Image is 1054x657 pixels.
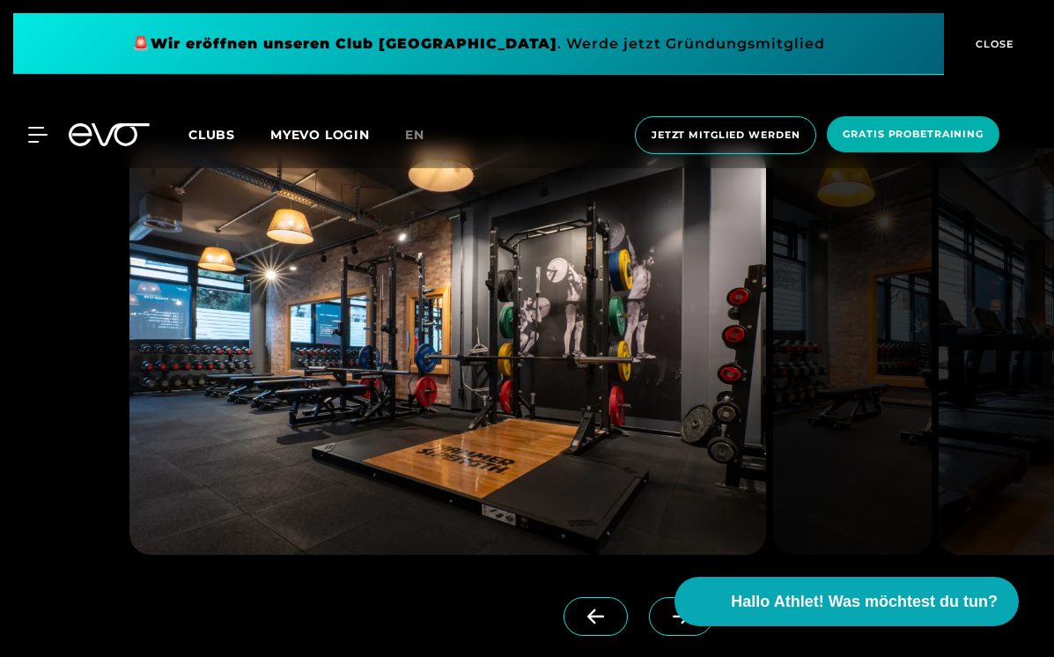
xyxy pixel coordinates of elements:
[971,36,1014,52] span: CLOSE
[652,128,800,143] span: Jetzt Mitglied werden
[188,127,235,143] span: Clubs
[773,148,932,555] img: evofitness
[822,116,1005,154] a: Gratis Probetraining
[188,126,270,143] a: Clubs
[731,590,998,614] span: Hallo Athlet! Was möchtest du tun?
[270,127,370,143] a: MYEVO LOGIN
[129,148,766,555] img: evofitness
[944,13,1041,75] button: CLOSE
[405,125,446,145] a: en
[674,577,1019,626] button: Hallo Athlet! Was möchtest du tun?
[630,116,822,154] a: Jetzt Mitglied werden
[405,127,424,143] span: en
[843,127,984,142] span: Gratis Probetraining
